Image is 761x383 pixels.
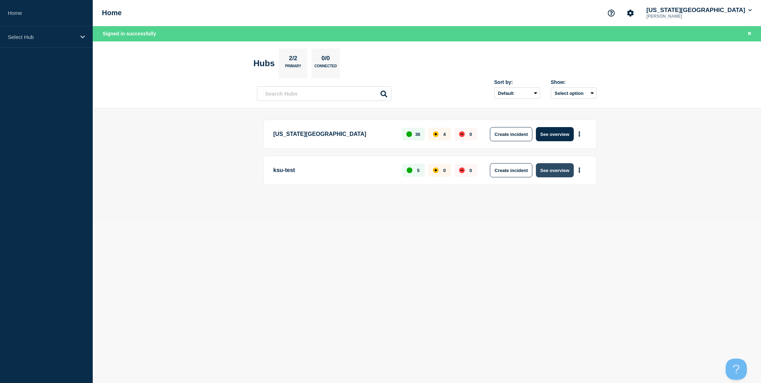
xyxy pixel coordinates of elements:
[407,167,412,173] div: up
[551,87,597,99] button: Select option
[314,64,337,72] p: Connected
[443,132,446,137] p: 4
[433,167,439,173] div: affected
[406,131,412,137] div: up
[745,30,754,38] button: Close banner
[536,127,573,141] button: See overview
[459,131,465,137] div: down
[286,55,300,64] p: 2/2
[459,167,465,173] div: down
[623,6,638,21] button: Account settings
[494,79,540,85] div: Sort by:
[443,168,446,173] p: 0
[469,168,472,173] p: 0
[415,132,420,137] p: 36
[575,128,584,141] button: More actions
[257,86,391,101] input: Search Hubs
[575,164,584,177] button: More actions
[417,168,419,173] p: 5
[285,64,301,72] p: Primary
[604,6,619,21] button: Support
[273,163,394,177] p: ksu-test
[726,359,747,380] iframe: Help Scout Beacon - Open
[536,163,573,177] button: See overview
[490,163,532,177] button: Create incident
[253,58,275,68] h2: Hubs
[319,55,333,64] p: 0/0
[102,9,122,17] h1: Home
[103,31,156,36] span: Signed in successfully
[8,34,76,40] p: Select Hub
[645,7,753,14] button: [US_STATE][GEOGRAPHIC_DATA]
[469,132,472,137] p: 0
[273,127,394,141] p: [US_STATE][GEOGRAPHIC_DATA]
[494,87,540,99] select: Sort by
[645,14,719,19] p: [PERSON_NAME]
[433,131,439,137] div: affected
[490,127,532,141] button: Create incident
[551,79,597,85] div: Show:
